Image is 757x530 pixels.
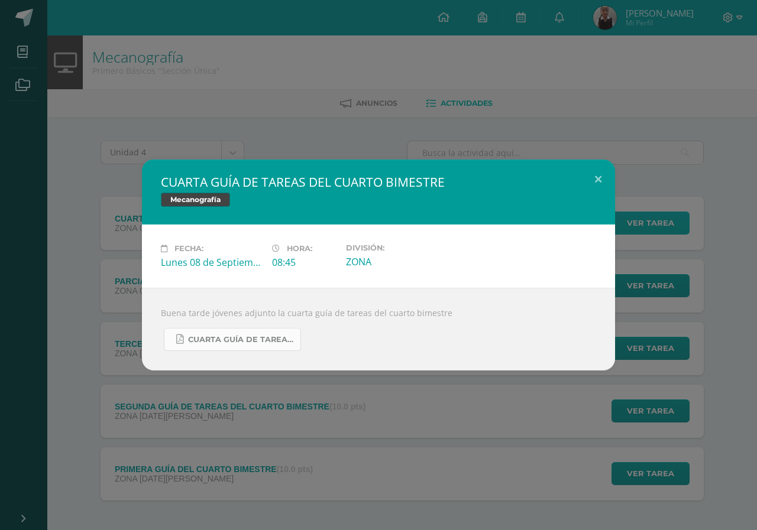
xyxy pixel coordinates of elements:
span: Hora: [287,244,312,253]
label: División: [346,243,448,252]
span: Mecanografía [161,193,230,207]
button: Close (Esc) [581,160,615,200]
div: 08:45 [272,256,337,269]
span: Fecha: [174,244,203,253]
div: Lunes 08 de Septiembre [161,256,263,269]
div: ZONA [346,255,448,268]
a: CUARTA GUÍA DE TAREAS DEL CUARTO BIMESTRE DE 1RO BÁSICO SEPTIEMBRE.pdf [164,328,301,351]
div: Buena tarde jóvenes adjunto la cuarta guía de tareas del cuarto bimestre [142,288,615,370]
span: CUARTA GUÍA DE TAREAS DEL CUARTO BIMESTRE DE 1RO BÁSICO SEPTIEMBRE.pdf [188,335,295,344]
h2: CUARTA GUÍA DE TAREAS DEL CUARTO BIMESTRE [161,174,596,190]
